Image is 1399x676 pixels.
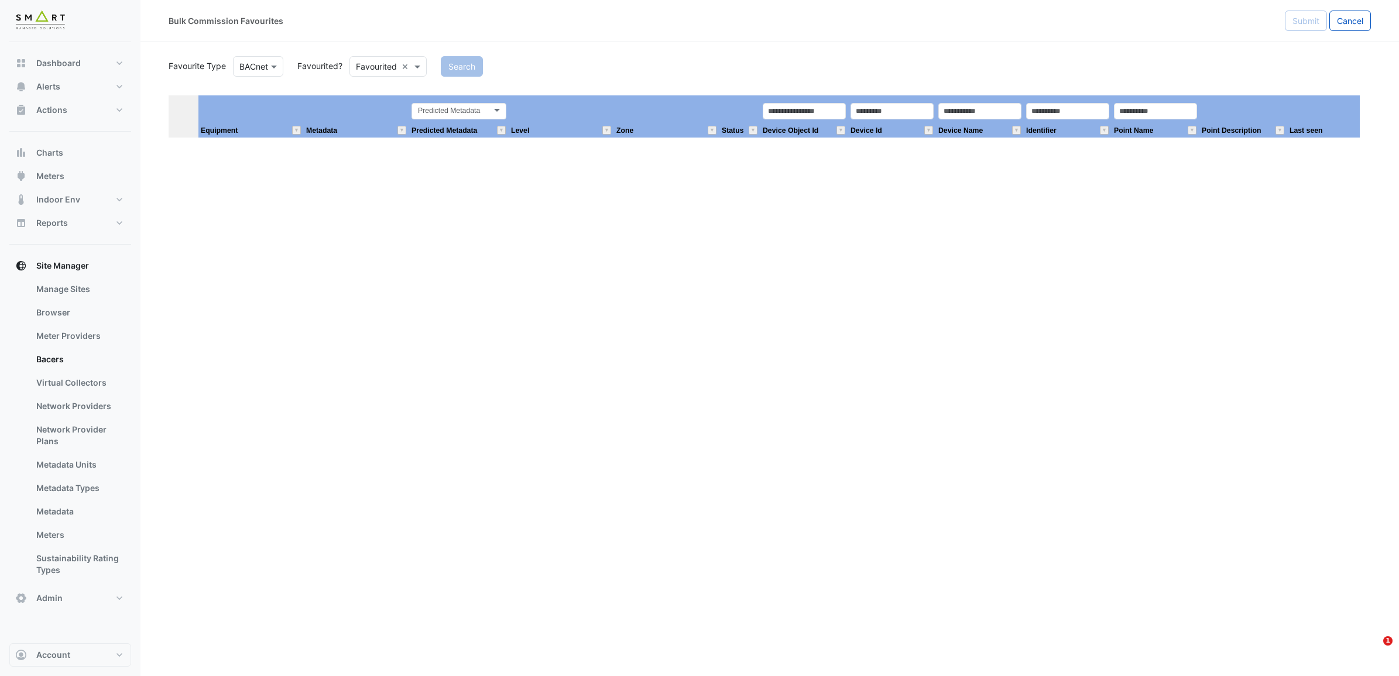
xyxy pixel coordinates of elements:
[938,127,983,135] span: Device Name
[14,9,67,33] img: Company Logo
[1359,636,1387,664] iframe: Intercom live chat
[27,394,131,418] a: Network Providers
[36,194,80,205] span: Indoor Env
[1337,16,1363,26] span: Cancel
[722,127,743,135] span: Status
[9,188,131,211] button: Indoor Env
[15,147,27,159] app-icon: Charts
[36,104,67,116] span: Actions
[27,371,131,394] a: Virtual Collectors
[15,217,27,229] app-icon: Reports
[27,547,131,582] a: Sustainability Rating Types
[36,170,64,182] span: Meters
[1290,127,1323,135] span: Last seen
[763,127,818,135] span: Device Object Id
[9,98,131,122] button: Actions
[169,15,283,27] div: Bulk Commission Favourites
[36,260,89,272] span: Site Manager
[9,211,131,235] button: Reports
[1383,636,1393,646] span: 1
[15,194,27,205] app-icon: Indoor Env
[9,164,131,188] button: Meters
[412,127,477,135] span: Predicted Metadata
[616,127,633,135] span: Zone
[36,57,81,69] span: Dashboard
[27,476,131,500] a: Metadata Types
[36,649,70,661] span: Account
[402,60,412,73] span: Clear
[15,57,27,69] app-icon: Dashboard
[27,453,131,476] a: Metadata Units
[1202,127,1261,135] span: Point Description
[27,301,131,324] a: Browser
[851,127,882,135] span: Device Id
[9,277,131,586] div: Site Manager
[27,348,131,371] a: Bacers
[9,643,131,667] button: Account
[36,81,60,92] span: Alerts
[1026,127,1057,135] span: Identifier
[162,60,226,72] label: Favourite Type
[27,523,131,547] a: Meters
[27,500,131,523] a: Metadata
[9,52,131,75] button: Dashboard
[36,592,63,604] span: Admin
[290,60,342,72] label: Favourited?
[36,147,63,159] span: Charts
[511,127,529,135] span: Level
[1114,127,1153,135] span: Point Name
[15,104,27,116] app-icon: Actions
[1329,11,1371,31] button: Cancel
[15,81,27,92] app-icon: Alerts
[15,260,27,272] app-icon: Site Manager
[9,141,131,164] button: Charts
[15,170,27,182] app-icon: Meters
[201,127,238,135] span: Equipment
[9,586,131,610] button: Admin
[15,592,27,604] app-icon: Admin
[306,127,337,135] span: Metadata
[9,75,131,98] button: Alerts
[27,324,131,348] a: Meter Providers
[27,418,131,453] a: Network Provider Plans
[36,217,68,229] span: Reports
[9,254,131,277] button: Site Manager
[27,277,131,301] a: Manage Sites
